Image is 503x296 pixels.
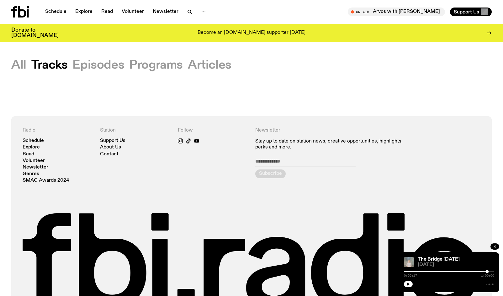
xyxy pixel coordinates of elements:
a: About Us [100,145,121,150]
p: Stay up to date on station news, creative opportunities, highlights, perks and more. [255,138,403,150]
p: Become an [DOMAIN_NAME] supporter [DATE] [198,30,305,36]
span: 1:00:00 [481,274,494,277]
a: The Bridge [DATE] [418,257,460,262]
a: Newsletter [149,8,182,16]
a: Contact [100,152,119,157]
a: Support Us [100,138,125,143]
button: Subscribe [255,169,286,178]
h3: Donate to [DOMAIN_NAME] [11,28,59,38]
h4: Newsletter [255,127,403,133]
a: Genres [23,172,39,176]
a: Schedule [41,8,70,16]
button: All [11,60,26,71]
a: Volunteer [118,8,148,16]
a: Explore [23,145,40,150]
a: Read [23,152,34,157]
a: Newsletter [23,165,48,170]
a: Volunteer [23,158,45,163]
h4: Follow [178,127,248,133]
a: Read [98,8,117,16]
img: Mara stands in front of a frosted glass wall wearing a cream coloured t-shirt and black glasses. ... [404,257,414,267]
button: Tracks [31,60,68,71]
button: Episodes [72,60,124,71]
span: 0:55:17 [404,274,417,277]
a: Explore [71,8,96,16]
button: Articles [188,60,231,71]
button: Support Us [450,8,492,16]
h4: Station [100,127,170,133]
button: On AirArvos with [PERSON_NAME] [348,8,445,16]
span: Support Us [454,9,479,15]
h4: Radio [23,127,93,133]
span: [DATE] [418,262,494,267]
button: Programs [129,60,183,71]
a: Schedule [23,138,44,143]
a: SMAC Awards 2024 [23,178,69,183]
